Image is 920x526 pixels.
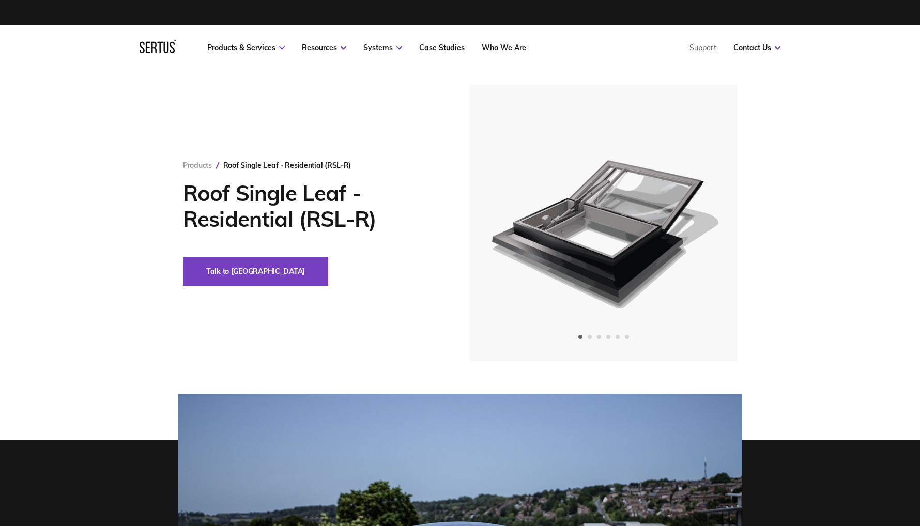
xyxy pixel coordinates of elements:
[597,335,601,339] span: Go to slide 3
[606,335,610,339] span: Go to slide 4
[616,335,620,339] span: Go to slide 5
[363,43,402,52] a: Systems
[207,43,285,52] a: Products & Services
[183,161,212,170] a: Products
[689,43,716,52] a: Support
[482,43,526,52] a: Who We Are
[733,43,780,52] a: Contact Us
[302,43,346,52] a: Resources
[588,335,592,339] span: Go to slide 2
[419,43,465,52] a: Case Studies
[625,335,629,339] span: Go to slide 6
[183,180,439,232] h1: Roof Single Leaf - Residential (RSL-R)
[183,257,328,286] button: Talk to [GEOGRAPHIC_DATA]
